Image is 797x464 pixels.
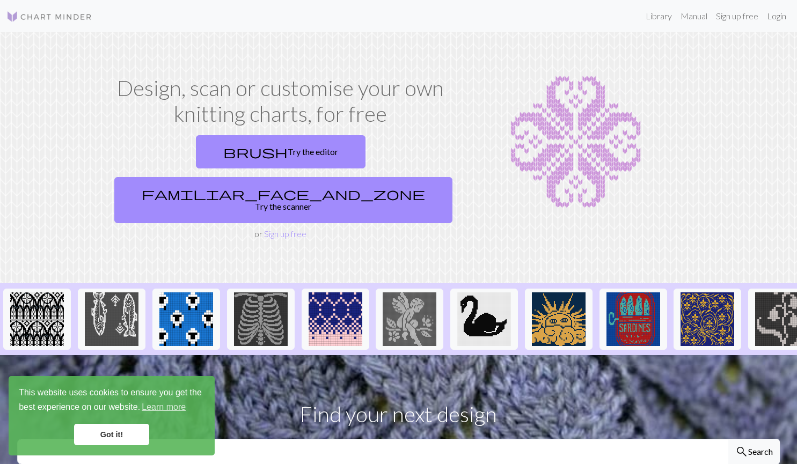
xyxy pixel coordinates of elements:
[3,313,71,323] a: tracery
[606,292,660,346] img: Sardines in a can
[152,313,220,323] a: Sheep socks
[735,444,748,459] span: search
[227,313,295,323] a: New Piskel-1.png (2).png
[525,313,593,323] a: IMG_8664.jpeg
[681,292,734,346] img: flower bandana
[234,292,288,346] img: New Piskel-1.png (2).png
[17,398,780,430] p: Find your next design
[599,313,667,323] a: Sardines in a can
[227,289,295,350] button: New Piskel-1.png (2).png
[196,135,365,168] a: Try the editor
[464,75,688,209] img: Chart example
[302,313,369,323] a: Idee
[383,292,436,346] img: angel practice
[302,289,369,350] button: Idee
[19,386,204,415] span: This website uses cookies to ensure you get the best experience on our website.
[159,292,213,346] img: Sheep socks
[376,289,443,350] button: angel practice
[450,313,518,323] a: IMG_0291.jpeg
[223,144,288,159] span: brush
[9,376,215,455] div: cookieconsent
[114,177,452,223] a: Try the scanner
[10,292,64,346] img: tracery
[142,186,425,201] span: familiar_face_and_zone
[674,289,741,350] button: flower bandana
[712,5,763,27] a: Sign up free
[450,289,518,350] button: IMG_0291.jpeg
[763,5,791,27] a: Login
[85,292,138,346] img: fishies :)
[264,229,306,239] a: Sign up free
[110,75,451,127] h1: Design, scan or customise your own knitting charts, for free
[78,289,145,350] button: fishies :)
[457,292,511,346] img: IMG_0291.jpeg
[532,292,586,346] img: IMG_8664.jpeg
[6,10,92,23] img: Logo
[309,292,362,346] img: Idee
[599,289,667,350] button: Sardines in a can
[376,313,443,323] a: angel practice
[74,424,149,445] a: dismiss cookie message
[152,289,220,350] button: Sheep socks
[674,313,741,323] a: flower bandana
[110,131,451,240] div: or
[3,289,71,350] button: tracery
[140,399,187,415] a: learn more about cookies
[641,5,676,27] a: Library
[525,289,593,350] button: IMG_8664.jpeg
[78,313,145,323] a: fishies :)
[676,5,712,27] a: Manual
